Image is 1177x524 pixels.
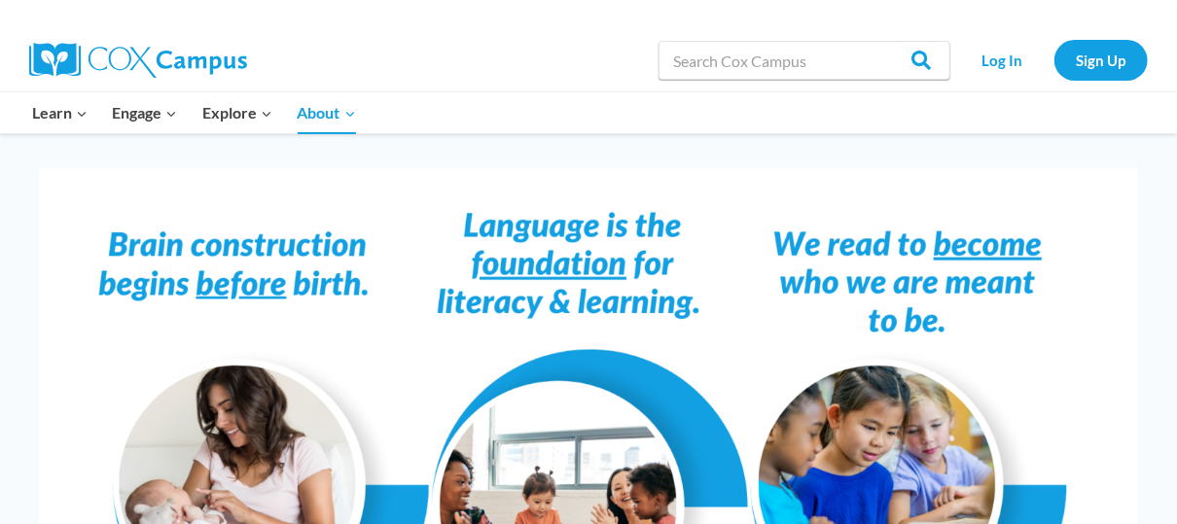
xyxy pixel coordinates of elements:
button: Child menu of About [285,92,369,133]
button: Child menu of Learn [19,92,100,133]
button: Child menu of Engage [100,92,191,133]
img: Cox Campus [29,43,247,78]
nav: Primary Navigation [19,92,368,133]
input: Search Cox Campus [659,41,950,80]
a: Log In [960,40,1045,80]
a: Sign Up [1054,40,1148,80]
nav: Secondary Navigation [960,40,1148,80]
button: Child menu of Explore [190,92,285,133]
